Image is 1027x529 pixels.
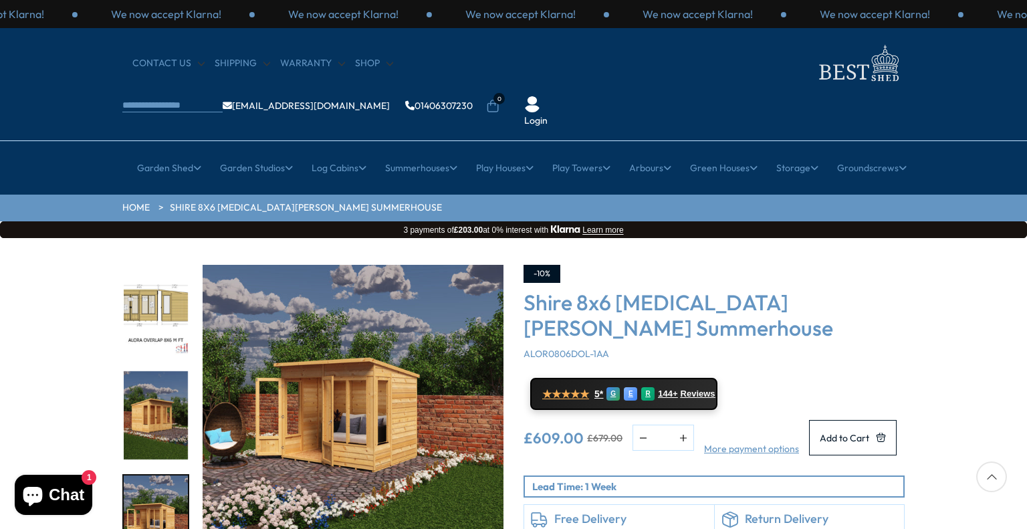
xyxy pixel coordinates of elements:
[280,57,345,70] a: Warranty
[486,100,499,113] a: 0
[122,265,189,356] div: 7 / 9
[554,512,707,526] h6: Free Delivery
[820,433,869,443] span: Add to Cart
[524,290,905,341] h3: Shire 8x6 [MEDICAL_DATA][PERSON_NAME] Summerhouse
[681,389,715,399] span: Reviews
[137,151,201,185] a: Garden Shed
[704,443,799,456] a: More payment options
[690,151,758,185] a: Green Houses
[809,420,897,455] button: Add to Cart
[658,389,677,399] span: 144+
[124,371,188,460] img: Alora_8x6_GARDEN_LH_200x200.jpg
[170,201,442,215] a: Shire 8x6 [MEDICAL_DATA][PERSON_NAME] Summerhouse
[820,7,930,21] p: We now accept Klarna!
[786,7,963,21] div: 2 / 3
[312,151,366,185] a: Log Cabins
[542,388,589,401] span: ★★★★★
[524,96,540,112] img: User Icon
[776,151,818,185] a: Storage
[122,370,189,461] div: 8 / 9
[587,433,622,443] del: £679.00
[524,265,560,283] div: -10%
[552,151,610,185] a: Play Towers
[476,151,534,185] a: Play Houses
[811,41,905,85] img: logo
[532,480,903,494] p: Lead Time: 1 Week
[122,201,150,215] a: HOME
[524,348,609,360] span: ALOR0806DOL-1AA
[837,151,907,185] a: Groundscrews
[624,387,637,401] div: E
[11,475,96,518] inbox-online-store-chat: Shopify online store chat
[606,387,620,401] div: G
[643,7,753,21] p: We now accept Klarna!
[220,151,293,185] a: Garden Studios
[524,114,548,128] a: Login
[432,7,609,21] div: 3 / 3
[132,57,205,70] a: CONTACT US
[405,101,473,110] a: 01406307230
[288,7,398,21] p: We now accept Klarna!
[355,57,393,70] a: Shop
[745,512,898,526] h6: Return Delivery
[111,7,221,21] p: We now accept Klarna!
[78,7,255,21] div: 1 / 3
[609,7,786,21] div: 1 / 3
[223,101,390,110] a: [EMAIL_ADDRESS][DOMAIN_NAME]
[465,7,576,21] p: We now accept Klarna!
[385,151,457,185] a: Summerhouses
[530,378,717,410] a: ★★★★★ 5* G E R 144+ Reviews
[641,387,655,401] div: R
[524,431,584,445] ins: £609.00
[629,151,671,185] a: Arbours
[215,57,270,70] a: Shipping
[493,93,505,104] span: 0
[124,266,188,355] img: AloraOverlap8x6MFT_200x200.jpg
[255,7,432,21] div: 2 / 3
